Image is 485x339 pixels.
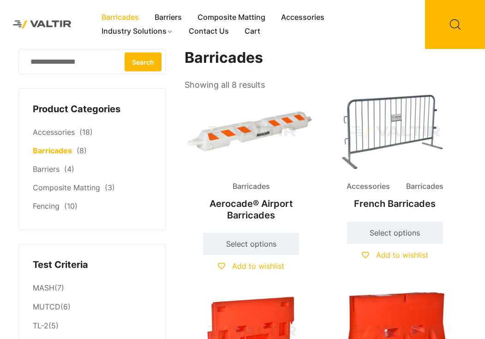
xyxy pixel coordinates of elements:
[79,127,93,137] span: (18)
[94,11,147,24] a: Barricades
[33,302,60,311] a: MUTCD
[33,164,60,174] a: Barriers
[33,127,75,137] a: Accessories
[340,180,397,194] span: Accessories
[273,11,332,24] a: Accessories
[125,52,162,71] button: Search
[218,261,284,271] a: Add to wishlist
[185,92,317,225] a: BarricadesAerocade® Airport Barricades
[147,11,190,24] a: Barriers
[7,14,78,34] img: Valtir Rentals
[185,77,265,93] p: Showing all 8 results
[105,183,115,192] span: (3)
[399,180,450,194] span: Barricades
[226,180,277,194] span: Barricades
[33,258,152,272] h4: Test Criteria
[185,194,317,225] h2: Aerocade® Airport Barricades
[33,103,152,116] h4: Product Categories
[190,11,273,24] a: Composite Matting
[185,49,462,67] h1: Barricades
[203,233,299,255] a: Select options for “Aerocade® Airport Barricades”
[328,92,461,214] a: Accessories BarricadesFrench Barricades
[347,222,443,244] a: Select options for “French Barricades”
[33,278,152,297] li: (7)
[33,146,72,155] a: Barricades
[232,261,284,271] span: Add to wishlist
[64,164,74,174] span: (4)
[64,201,78,211] span: (10)
[33,283,54,292] a: MASH
[33,298,152,317] li: (6)
[181,24,237,38] a: Contact Us
[77,146,87,155] span: (8)
[94,24,181,38] a: Industry Solutions
[33,201,60,211] a: Fencing
[362,250,428,260] a: Add to wishlist
[376,250,428,260] span: Add to wishlist
[33,321,48,330] a: TL-2
[237,24,268,38] a: Cart
[33,183,100,192] a: Composite Matting
[33,317,152,336] li: (5)
[328,194,461,214] h2: French Barricades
